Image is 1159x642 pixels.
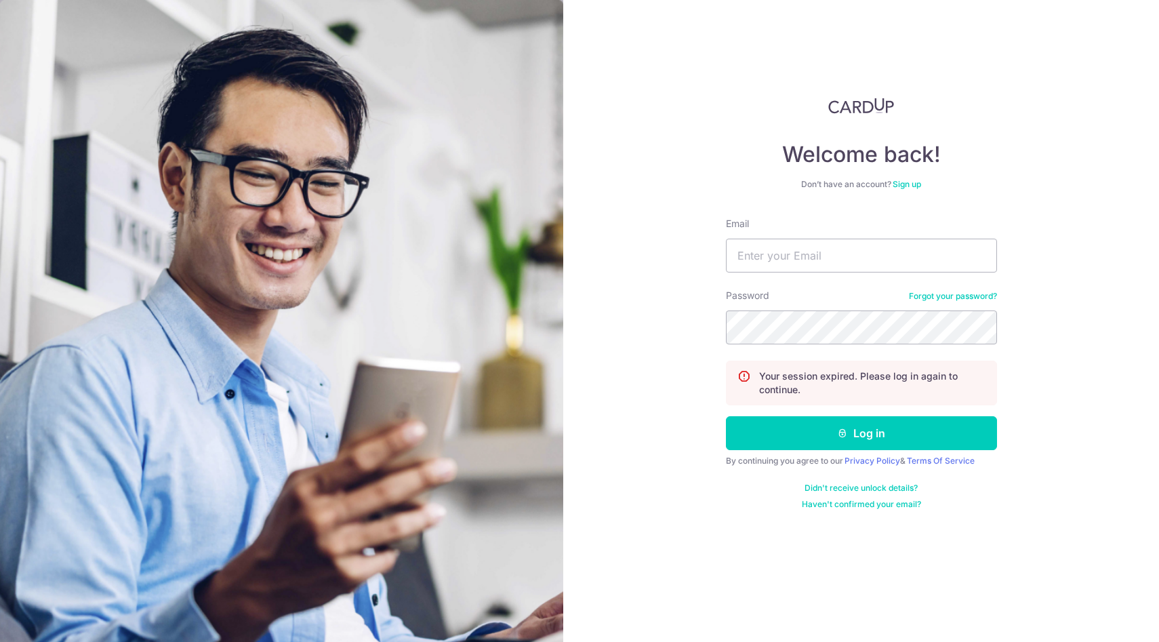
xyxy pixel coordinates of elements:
[726,289,769,302] label: Password
[726,239,997,273] input: Enter your Email
[726,141,997,168] h4: Welcome back!
[759,369,985,397] p: Your session expired. Please log in again to continue.
[726,179,997,190] div: Don’t have an account?
[726,456,997,466] div: By continuing you agree to our &
[907,456,975,466] a: Terms Of Service
[726,416,997,450] button: Log in
[893,179,921,189] a: Sign up
[802,499,921,510] a: Haven't confirmed your email?
[845,456,900,466] a: Privacy Policy
[805,483,918,494] a: Didn't receive unlock details?
[909,291,997,302] a: Forgot your password?
[726,217,749,230] label: Email
[828,98,895,114] img: CardUp Logo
